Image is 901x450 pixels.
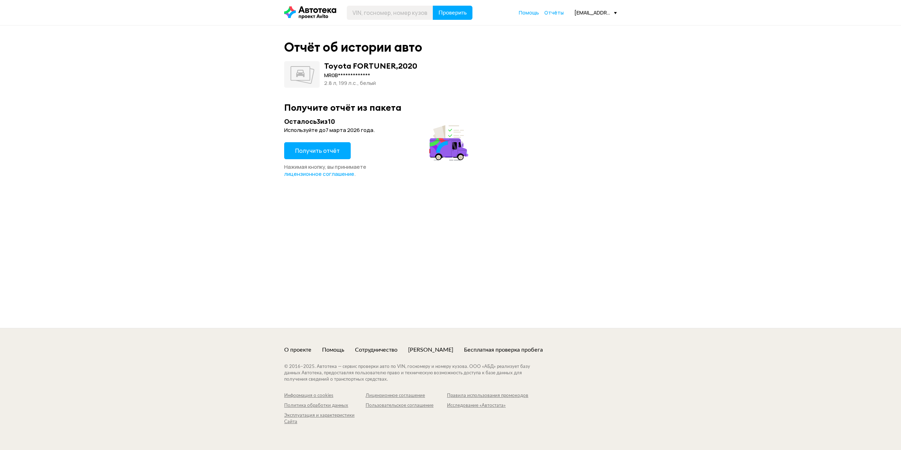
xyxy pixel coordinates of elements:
[284,393,366,399] a: Информация о cookies
[284,403,366,409] a: Политика обработки данных
[464,346,543,354] a: Бесплатная проверка пробега
[447,403,528,409] a: Исследование «Автостата»
[519,9,539,16] a: Помощь
[433,6,472,20] button: Проверить
[284,170,354,178] span: лицензионное соглашение
[284,40,422,55] div: Отчёт об истории авто
[284,346,311,354] a: О проекте
[284,127,470,134] div: Используйте до 7 марта 2026 года .
[438,10,467,16] span: Проверить
[284,142,351,159] button: Получить отчёт
[366,393,447,399] a: Лицензионное соглашение
[366,403,447,409] a: Пользовательское соглашение
[284,171,354,178] a: лицензионное соглашение
[284,364,544,383] div: © 2016– 2025 . Автотека — сервис проверки авто по VIN, госномеру и номеру кузова. ООО «АБД» реали...
[324,79,417,87] div: 2.8 л, 199 л.c., белый
[447,393,528,399] a: Правила использования промокодов
[324,61,417,70] div: Toyota FORTUNER , 2020
[284,102,617,113] div: Получите отчёт из пакета
[355,346,397,354] a: Сотрудничество
[295,147,340,155] span: Получить отчёт
[544,9,564,16] a: Отчёты
[284,163,366,178] span: Нажимая кнопку, вы принимаете .
[347,6,433,20] input: VIN, госномер, номер кузова
[408,346,453,354] a: [PERSON_NAME]
[284,412,366,425] a: Эксплуатация и характеристики Сайта
[574,9,617,16] div: [EMAIL_ADDRESS][DOMAIN_NAME]
[322,346,344,354] a: Помощь
[284,117,470,126] div: Осталось 3 из 10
